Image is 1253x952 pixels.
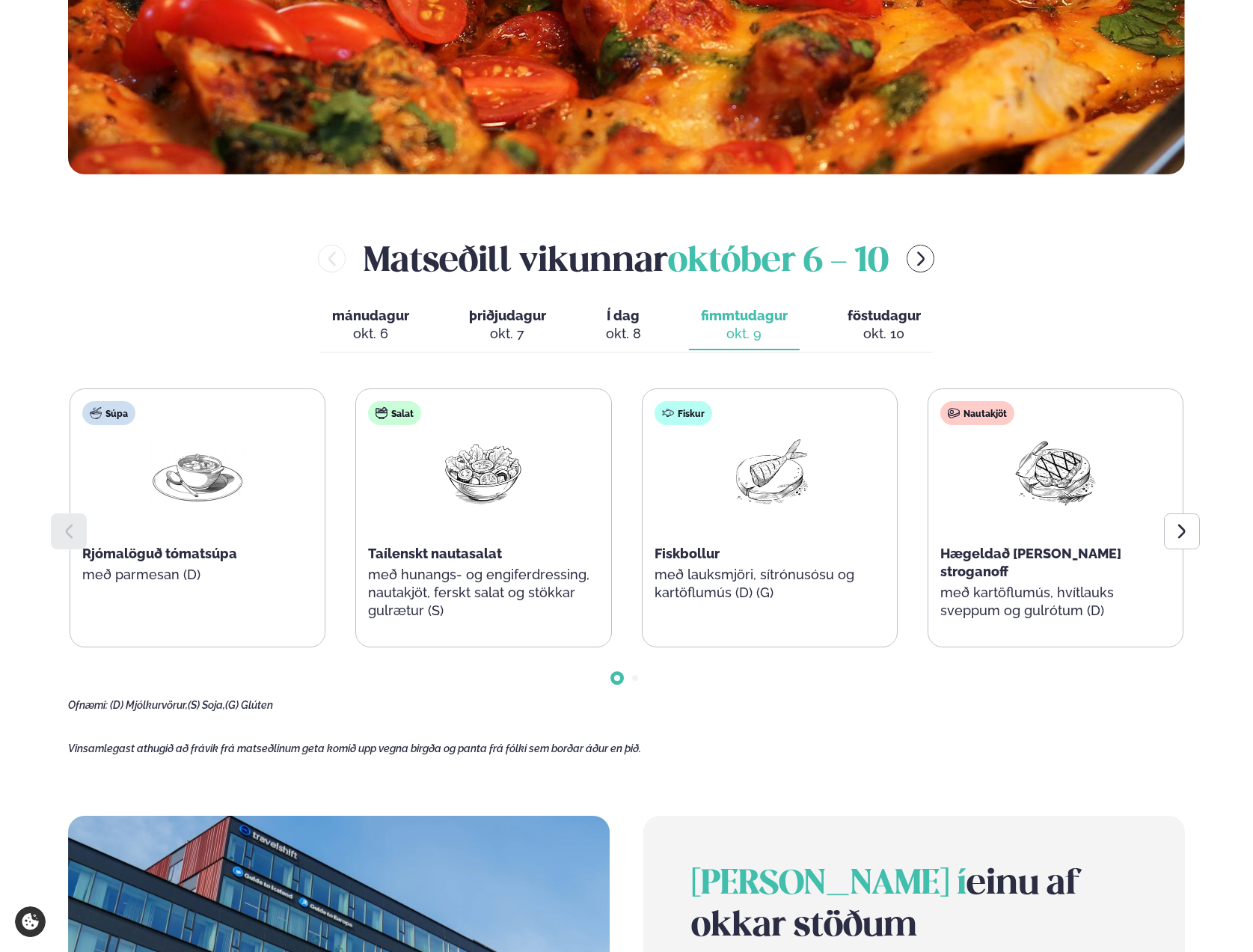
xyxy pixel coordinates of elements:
[368,566,598,620] p: með hunangs- og engiferdressing, nautakjöt, ferskt salat og stökkar gulrætur (S)
[940,546,1121,579] span: Hægeldað [PERSON_NAME] stroganoff
[332,308,409,323] span: mánudagur
[90,407,102,419] img: soup.svg
[68,742,641,754] span: Vinsamlegast athugið að frávik frá matseðlinum geta komið upp vegna birgða og panta frá fólki sem...
[668,245,889,278] span: október 6 - 10
[655,546,720,561] span: Fiskbollur
[332,325,409,343] div: okt. 6
[691,864,1137,948] h2: einu af okkar stöðum
[701,325,788,343] div: okt. 9
[318,245,346,272] button: menu-btn-left
[320,301,421,350] button: mánudagur okt. 6
[435,437,531,507] img: Salad.png
[848,325,921,343] div: okt. 10
[948,407,960,419] img: beef.svg
[368,546,502,561] span: Taílenskt nautasalat
[940,401,1014,425] div: Nautakjöt
[225,699,273,711] span: (G) Glúten
[594,301,653,350] button: Í dag okt. 8
[691,868,966,901] span: [PERSON_NAME] í
[82,401,135,425] div: Súpa
[655,401,712,425] div: Fiskur
[848,308,921,323] span: föstudagur
[457,301,558,350] button: þriðjudagur okt. 7
[722,437,818,507] img: Fish.png
[614,675,620,681] span: Go to slide 1
[606,307,641,325] span: Í dag
[469,325,546,343] div: okt. 7
[68,699,108,711] span: Ofnæmi:
[150,437,245,507] img: Soup.png
[701,308,788,323] span: fimmtudagur
[632,675,638,681] span: Go to slide 2
[606,325,641,343] div: okt. 8
[368,401,421,425] div: Salat
[907,245,934,272] button: menu-btn-right
[364,234,889,283] h2: Matseðill vikunnar
[376,407,387,419] img: salad.svg
[110,699,188,711] span: (D) Mjólkurvörur,
[82,546,237,561] span: Rjómalöguð tómatsúpa
[655,566,885,602] p: með lauksmjöri, sítrónusósu og kartöflumús (D) (G)
[662,407,674,419] img: fish.svg
[689,301,800,350] button: fimmtudagur okt. 9
[469,308,546,323] span: þriðjudagur
[1008,437,1103,507] img: Beef-Meat.png
[82,566,313,584] p: með parmesan (D)
[15,906,46,937] a: Cookie settings
[836,301,933,350] button: föstudagur okt. 10
[940,584,1171,620] p: með kartöflumús, hvítlauks sveppum og gulrótum (D)
[188,699,225,711] span: (S) Soja,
